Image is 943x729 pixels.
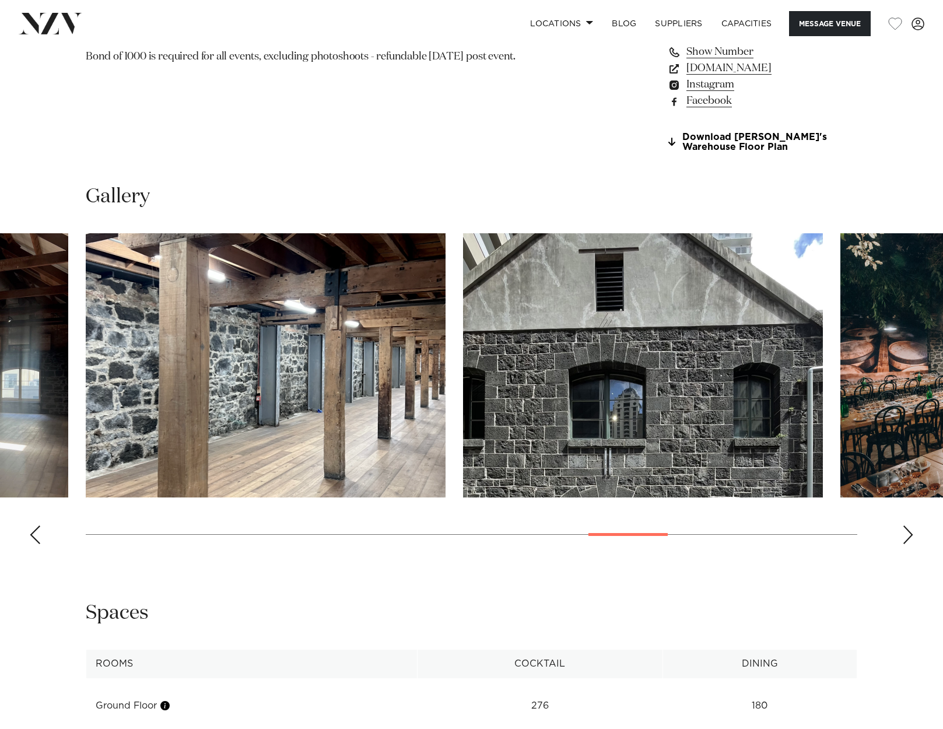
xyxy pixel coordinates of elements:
[86,650,418,678] th: Rooms
[19,13,82,34] img: nzv-logo.png
[789,11,871,36] button: Message Venue
[667,76,857,93] a: Instagram
[667,60,857,76] a: [DOMAIN_NAME]
[418,650,663,678] th: Cocktail
[86,233,446,497] swiper-slide: 14 / 20
[667,44,857,60] a: Show Number
[86,692,418,720] td: Ground Floor
[646,11,711,36] a: SUPPLIERS
[667,93,857,109] a: Facebook
[602,11,646,36] a: BLOG
[521,11,602,36] a: Locations
[463,233,823,497] swiper-slide: 15 / 20
[418,692,663,720] td: 276
[86,184,150,210] h2: Gallery
[667,132,857,152] a: Download [PERSON_NAME]'s Warehouse Floor Plan
[662,650,857,678] th: Dining
[712,11,781,36] a: Capacities
[86,600,149,626] h2: Spaces
[662,692,857,720] td: 180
